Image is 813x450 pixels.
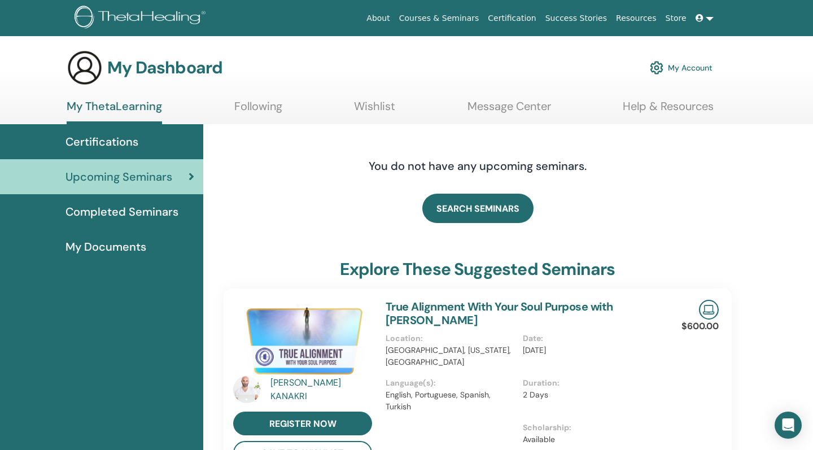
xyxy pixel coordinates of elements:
[523,333,653,344] p: Date :
[354,99,395,121] a: Wishlist
[436,203,519,215] span: SEARCH SEMINARS
[699,300,719,320] img: Live Online Seminar
[233,376,260,403] img: default.jpg
[65,168,172,185] span: Upcoming Seminars
[65,203,178,220] span: Completed Seminars
[523,434,653,445] p: Available
[234,99,282,121] a: Following
[523,344,653,356] p: [DATE]
[386,299,613,327] a: True Alignment With Your Soul Purpose with [PERSON_NAME]
[107,58,222,78] h3: My Dashboard
[611,8,661,29] a: Resources
[386,389,516,413] p: English, Portuguese, Spanish, Turkish
[650,55,713,80] a: My Account
[65,238,146,255] span: My Documents
[386,333,516,344] p: Location :
[775,412,802,439] div: Open Intercom Messenger
[67,50,103,86] img: generic-user-icon.jpg
[681,320,719,333] p: $600.00
[340,259,615,279] h3: explore these suggested seminars
[483,8,540,29] a: Certification
[233,412,372,435] a: register now
[523,422,653,434] p: Scholarship :
[233,300,372,379] img: True Alignment With Your Soul Purpose
[650,58,663,77] img: cog.svg
[523,377,653,389] p: Duration :
[395,8,484,29] a: Courses & Seminars
[269,418,336,430] span: register now
[65,133,138,150] span: Certifications
[75,6,209,31] img: logo.png
[422,194,534,223] a: SEARCH SEMINARS
[541,8,611,29] a: Success Stories
[623,99,714,121] a: Help & Resources
[386,344,516,368] p: [GEOGRAPHIC_DATA], [US_STATE], [GEOGRAPHIC_DATA]
[386,377,516,389] p: Language(s) :
[362,8,394,29] a: About
[467,99,551,121] a: Message Center
[67,99,162,124] a: My ThetaLearning
[523,389,653,401] p: 2 Days
[661,8,691,29] a: Store
[270,376,375,403] a: [PERSON_NAME] KANAKRI
[300,159,655,173] h4: You do not have any upcoming seminars.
